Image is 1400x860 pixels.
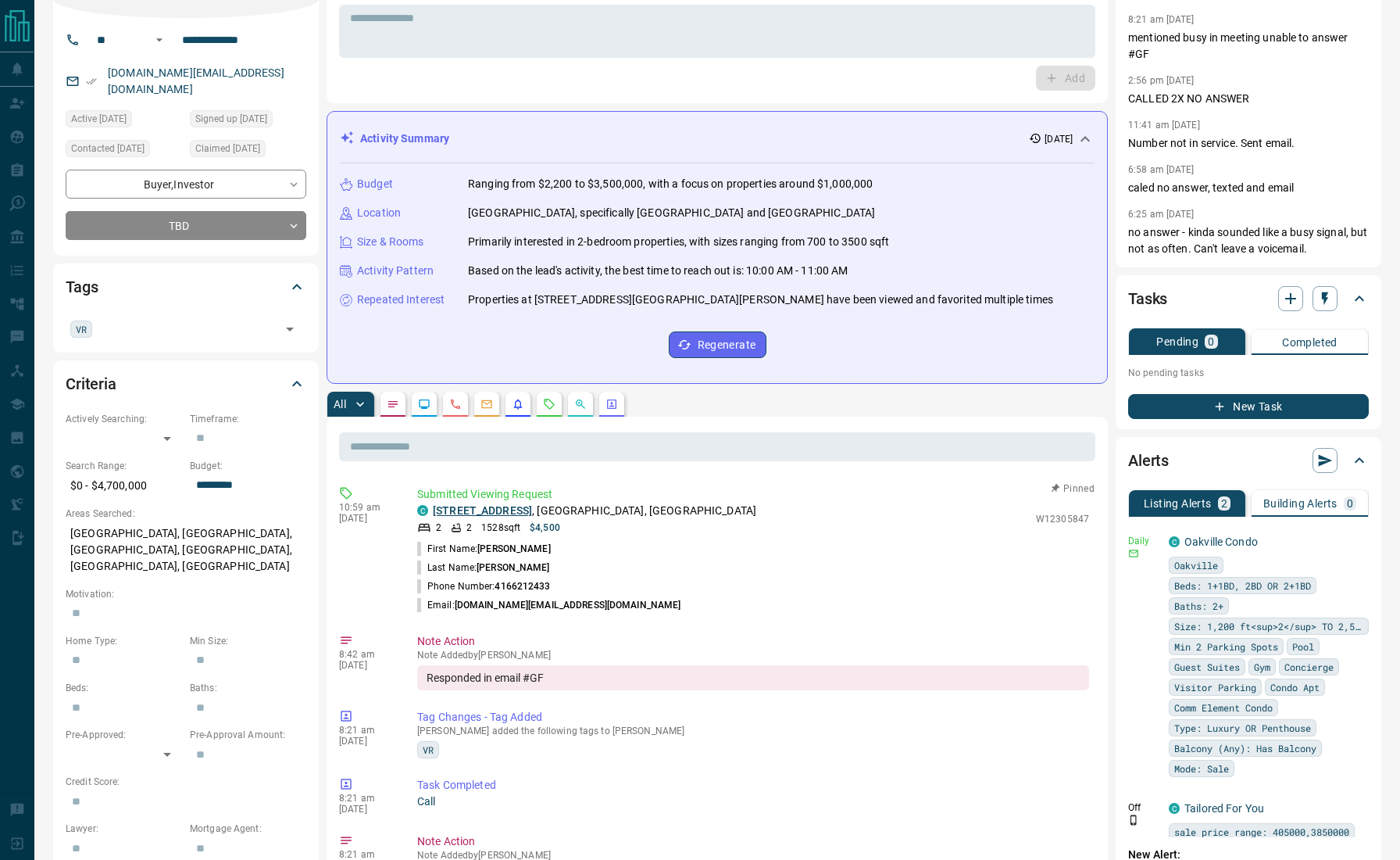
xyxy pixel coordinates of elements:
[1174,700,1273,715] span: Comm Element Condo
[71,111,127,127] span: Active [DATE]
[66,775,306,789] p: Credit Score:
[1184,802,1264,815] a: Tailored For You
[1174,659,1240,675] span: Guest Suites
[418,398,430,410] svg: Lead Browsing Activity
[1263,498,1337,509] p: Building Alerts
[417,726,1089,736] p: [PERSON_NAME] added the following tags to [PERSON_NAME]
[1128,209,1195,220] p: 6:25 am [DATE]
[66,110,182,132] div: Tue Jul 29 2025
[1174,578,1311,593] span: Beds: 1+1BD, 2BD OR 2+1BD
[1128,548,1139,559] svg: Email
[1128,14,1195,25] p: 8:21 am [DATE]
[1128,224,1369,257] p: no answer - kinda sounded like a busy signal, but not as often. Can't leave a voicemail.
[334,399,346,410] p: All
[1128,394,1369,419] button: New Task
[1128,361,1369,385] p: No pending tasks
[150,30,169,49] button: Open
[417,794,1089,810] p: Call
[1221,498,1227,509] p: 2
[417,486,1089,503] p: Submitted Viewing Request
[417,709,1089,726] p: Tag Changes - Tag Added
[1174,639,1278,654] span: Min 2 Parking Spots
[1144,498,1212,509] p: Listing Alerts
[417,633,1089,650] p: Note Action
[66,268,306,306] div: Tags
[360,131,449,147] p: Activity Summary
[1128,120,1200,131] p: 11:41 am [DATE]
[66,681,182,695] p: Beds:
[1169,803,1180,814] div: condos.ca
[1174,824,1349,840] span: sale price range: 405000,3850000
[1128,91,1369,107] p: CALLED 2X NO ANSWER
[66,371,116,396] h2: Criteria
[357,205,401,221] p: Location
[357,263,434,279] p: Activity Pattern
[1128,286,1167,311] h2: Tasks
[66,170,306,199] div: Buyer , Investor
[190,110,306,132] div: Thu Mar 09 2017
[195,141,260,156] span: Claimed [DATE]
[66,473,182,499] p: $0 - $4,700,000
[66,274,98,299] h2: Tags
[1174,557,1218,573] span: Oakville
[1169,536,1180,547] div: condos.ca
[1128,442,1369,479] div: Alerts
[1128,448,1169,473] h2: Alerts
[339,649,394,660] p: 8:42 am
[480,398,493,410] svg: Emails
[76,321,87,337] span: VR
[357,234,424,250] p: Size & Rooms
[190,459,306,473] p: Budget:
[1282,337,1337,348] p: Completed
[387,398,399,410] svg: Notes
[108,66,284,95] a: [DOMAIN_NAME][EMAIL_ADDRESS][DOMAIN_NAME]
[66,459,182,473] p: Search Range:
[468,234,889,250] p: Primarily interested in 2-bedroom properties, with sizes ranging from 700 to 3500 sqft
[605,398,618,410] svg: Agent Actions
[1128,135,1369,152] p: Number not in service. Sent email.
[417,650,1089,661] p: Note Added by [PERSON_NAME]
[190,681,306,695] p: Baths:
[468,263,848,279] p: Based on the lead's activity, the best time to reach out is: 10:00 AM - 11:00 AM
[190,728,306,742] p: Pre-Approval Amount:
[339,849,394,860] p: 8:21 am
[477,543,550,554] span: [PERSON_NAME]
[66,587,306,601] p: Motivation:
[1036,512,1089,526] p: W12305847
[495,581,550,592] span: 4166212433
[417,665,1089,690] div: Responded in email #GF
[339,660,394,671] p: [DATE]
[1174,598,1223,614] span: Baths: 2+
[71,141,145,156] span: Contacted [DATE]
[66,728,182,742] p: Pre-Approved:
[339,725,394,736] p: 8:21 am
[481,521,520,535] p: 1528 sqft
[417,542,551,556] p: First Name:
[1050,482,1095,496] button: Pinned
[477,562,549,573] span: [PERSON_NAME]
[66,412,182,426] p: Actively Searching:
[1174,720,1311,736] span: Type: Luxury OR Penthouse
[279,318,301,340] button: Open
[339,804,394,815] p: [DATE]
[1184,536,1258,548] a: Oakville Condo
[1128,801,1159,815] p: Off
[66,211,306,240] div: TBD
[433,504,532,517] a: [STREET_ADDRESS]
[66,521,306,579] p: [GEOGRAPHIC_DATA], [GEOGRAPHIC_DATA], [GEOGRAPHIC_DATA], [GEOGRAPHIC_DATA], [GEOGRAPHIC_DATA], [G...
[512,398,524,410] svg: Listing Alerts
[1045,132,1073,146] p: [DATE]
[190,822,306,836] p: Mortgage Agent:
[190,412,306,426] p: Timeframe:
[66,507,306,521] p: Areas Searched:
[423,742,434,758] span: VR
[1128,30,1369,63] p: mentioned busy in meeting unable to answer #GF
[468,176,873,192] p: Ranging from $2,200 to $3,500,000, with a focus on properties around $1,000,000
[543,398,555,410] svg: Requests
[468,205,875,221] p: [GEOGRAPHIC_DATA], specifically [GEOGRAPHIC_DATA] and [GEOGRAPHIC_DATA]
[340,124,1095,153] div: Activity Summary[DATE]
[574,398,587,410] svg: Opportunities
[339,736,394,747] p: [DATE]
[1347,498,1353,509] p: 0
[1292,639,1314,654] span: Pool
